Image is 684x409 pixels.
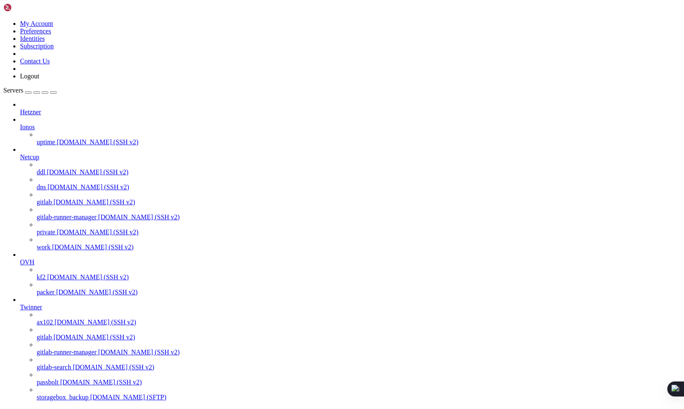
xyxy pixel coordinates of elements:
[37,198,681,206] a: gitlab [DOMAIN_NAME] (SSH v2)
[48,183,129,191] span: [DOMAIN_NAME] (SSH v2)
[37,228,681,236] a: private [DOMAIN_NAME] (SSH v2)
[37,168,45,176] span: ddl
[37,228,55,236] span: private
[3,87,57,94] a: Servers
[3,87,23,94] span: Servers
[20,304,42,311] span: Twinner
[37,213,681,221] a: gitlab-runner-manager [DOMAIN_NAME] (SSH v2)
[98,213,180,221] span: [DOMAIN_NAME] (SSH v2)
[37,326,681,341] li: gitlab [DOMAIN_NAME] (SSH v2)
[37,161,681,176] li: ddl [DOMAIN_NAME] (SSH v2)
[37,371,681,386] li: passbolt [DOMAIN_NAME] (SSH v2)
[20,101,681,116] li: Hetzner
[37,289,55,296] span: packer
[3,3,51,12] img: Shellngn
[37,281,681,296] li: packer [DOMAIN_NAME] (SSH v2)
[20,258,681,266] a: OVH
[37,349,97,356] span: gitlab-runner-manager
[37,236,681,251] li: work [DOMAIN_NAME] (SSH v2)
[37,138,681,146] a: uptime [DOMAIN_NAME] (SSH v2)
[98,349,180,356] span: [DOMAIN_NAME] (SSH v2)
[20,123,681,131] a: Ionos
[37,131,681,146] li: uptime [DOMAIN_NAME] (SSH v2)
[37,334,52,341] span: gitlab
[37,206,681,221] li: gitlab-runner-manager [DOMAIN_NAME] (SSH v2)
[37,311,681,326] li: ax102 [DOMAIN_NAME] (SSH v2)
[37,386,681,401] li: storagebox_backup [DOMAIN_NAME] (SFTP)
[20,296,681,401] li: Twinner
[37,289,681,296] a: packer [DOMAIN_NAME] (SSH v2)
[37,379,681,386] a: passbolt [DOMAIN_NAME] (SSH v2)
[37,356,681,371] li: gitlab-search [DOMAIN_NAME] (SSH v2)
[37,364,681,371] a: gitlab-search [DOMAIN_NAME] (SSH v2)
[20,35,45,42] a: Identities
[55,319,136,326] span: [DOMAIN_NAME] (SSH v2)
[37,213,97,221] span: gitlab-runner-manager
[37,319,53,326] span: ax102
[37,341,681,356] li: gitlab-runner-manager [DOMAIN_NAME] (SSH v2)
[20,251,681,296] li: OVH
[53,334,135,341] span: [DOMAIN_NAME] (SSH v2)
[20,153,681,161] a: Netcup
[20,153,39,161] span: Netcup
[20,108,681,116] a: Hetzner
[37,183,46,191] span: dns
[20,58,50,65] a: Contact Us
[37,319,681,326] a: ax102 [DOMAIN_NAME] (SSH v2)
[47,274,129,281] span: [DOMAIN_NAME] (SSH v2)
[57,138,138,146] span: [DOMAIN_NAME] (SSH v2)
[37,191,681,206] li: gitlab [DOMAIN_NAME] (SSH v2)
[73,364,155,371] span: [DOMAIN_NAME] (SSH v2)
[20,304,681,311] a: Twinner
[37,349,681,356] a: gitlab-runner-manager [DOMAIN_NAME] (SSH v2)
[60,379,142,386] span: [DOMAIN_NAME] (SSH v2)
[37,168,681,176] a: ddl [DOMAIN_NAME] (SSH v2)
[90,394,166,401] span: [DOMAIN_NAME] (SFTP)
[37,274,681,281] a: kf2 [DOMAIN_NAME] (SSH v2)
[20,258,35,266] span: OVH
[20,73,39,80] a: Logout
[20,43,54,50] a: Subscription
[37,198,52,206] span: gitlab
[37,266,681,281] li: kf2 [DOMAIN_NAME] (SSH v2)
[37,274,45,281] span: kf2
[37,138,55,146] span: uptime
[20,108,41,115] span: Hetzner
[20,28,51,35] a: Preferences
[20,146,681,251] li: Netcup
[37,334,681,341] a: gitlab [DOMAIN_NAME] (SSH v2)
[37,364,71,371] span: gitlab-search
[37,176,681,191] li: dns [DOMAIN_NAME] (SSH v2)
[37,379,58,386] span: passbolt
[37,243,50,251] span: work
[57,228,138,236] span: [DOMAIN_NAME] (SSH v2)
[20,116,681,146] li: Ionos
[37,394,681,401] a: storagebox_backup [DOMAIN_NAME] (SFTP)
[56,289,138,296] span: [DOMAIN_NAME] (SSH v2)
[37,221,681,236] li: private [DOMAIN_NAME] (SSH v2)
[37,183,681,191] a: dns [DOMAIN_NAME] (SSH v2)
[37,394,88,401] span: storagebox_backup
[20,20,53,27] a: My Account
[52,243,134,251] span: [DOMAIN_NAME] (SSH v2)
[47,168,128,176] span: [DOMAIN_NAME] (SSH v2)
[37,243,681,251] a: work [DOMAIN_NAME] (SSH v2)
[53,198,135,206] span: [DOMAIN_NAME] (SSH v2)
[20,123,35,130] span: Ionos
